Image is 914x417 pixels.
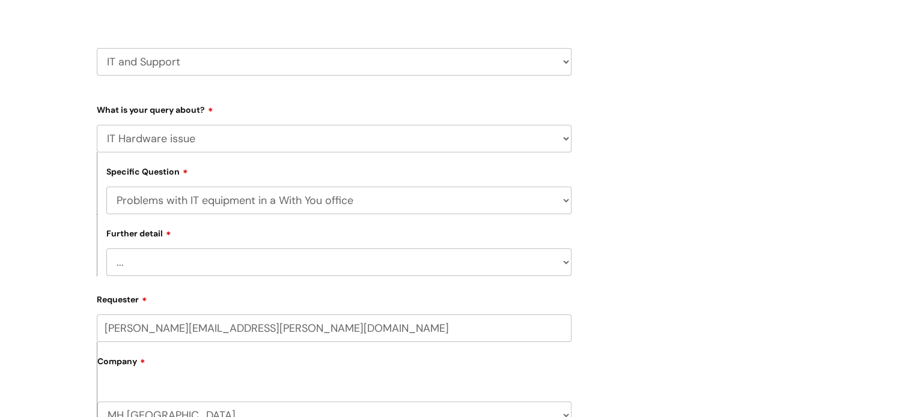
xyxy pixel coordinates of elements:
label: What is your query about? [97,101,571,115]
label: Company [97,352,571,379]
label: Requester [97,290,571,305]
input: Email [97,314,571,342]
label: Specific Question [106,165,188,177]
label: Further detail [106,227,171,239]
